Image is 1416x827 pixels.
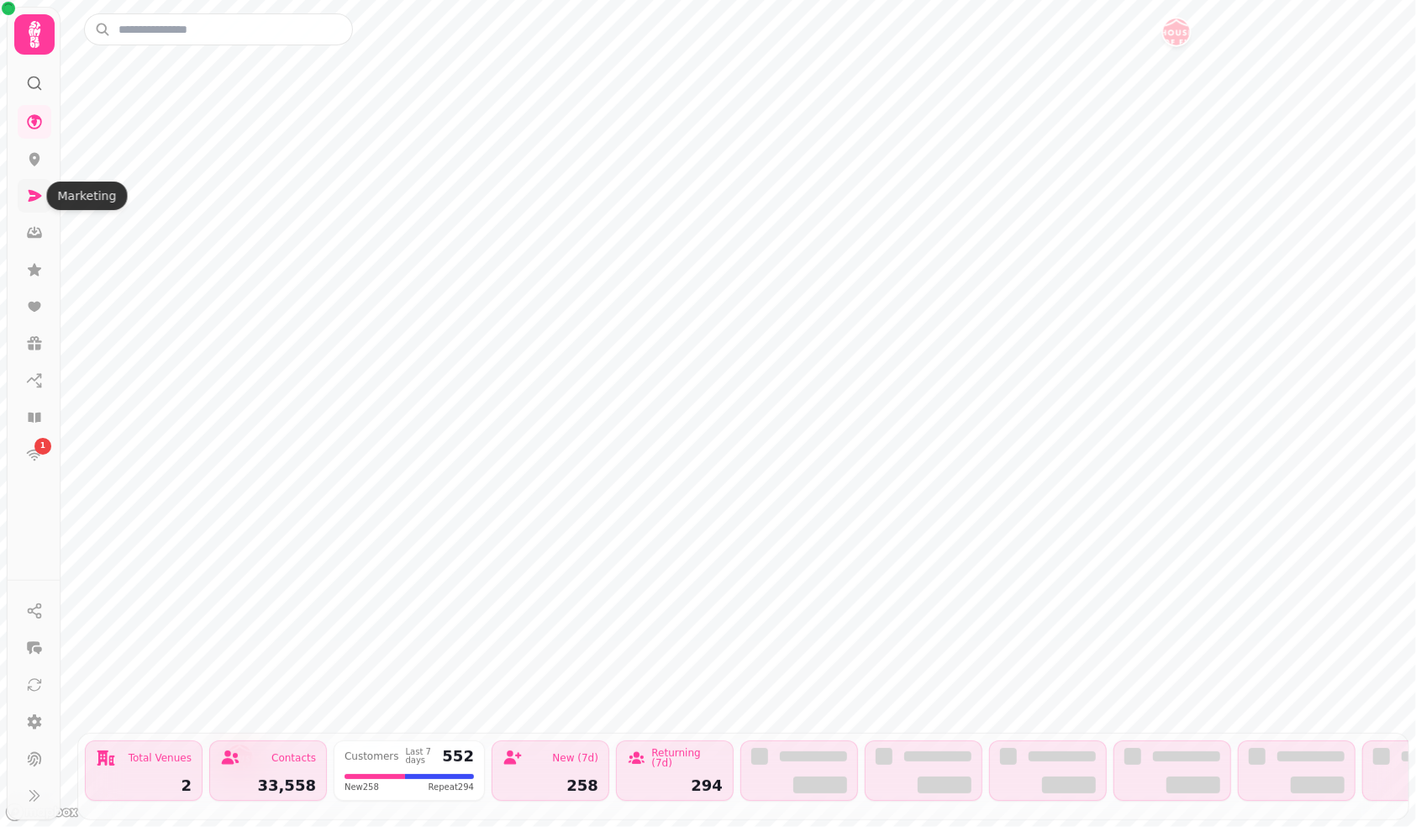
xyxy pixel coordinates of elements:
span: Repeat 294 [429,781,474,793]
div: 258 [503,778,598,793]
a: 1 [18,438,51,471]
span: New 258 [345,781,379,793]
div: 294 [627,778,723,793]
span: 1 [40,440,45,452]
div: Last 7 days [406,748,436,765]
div: New (7d) [552,753,598,763]
div: 552 [442,749,474,764]
div: Total Venues [129,753,192,763]
div: 2 [96,778,192,793]
div: Contacts [271,753,316,763]
div: Customers [345,751,399,761]
a: Mapbox logo [5,803,79,822]
div: Returning (7d) [651,748,723,768]
div: Marketing [47,182,128,210]
div: 33,558 [220,778,316,793]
